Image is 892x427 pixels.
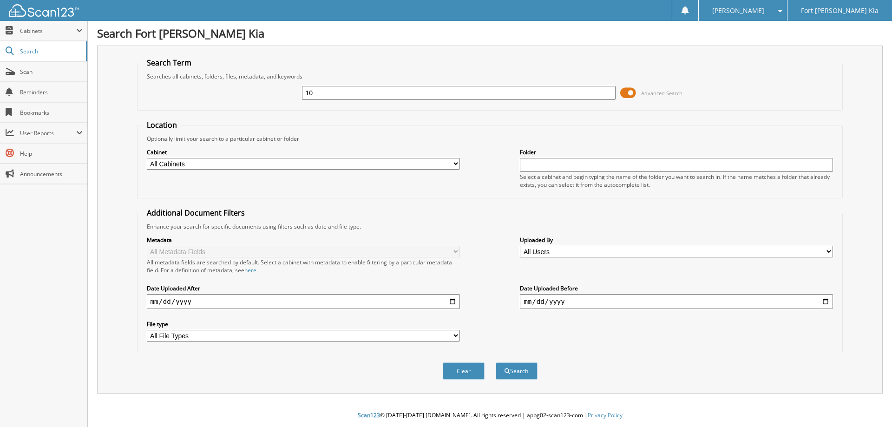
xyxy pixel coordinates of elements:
span: Announcements [20,170,83,178]
h1: Search Fort [PERSON_NAME] Kia [97,26,883,41]
input: start [147,294,460,309]
label: Date Uploaded Before [520,284,833,292]
img: scan123-logo-white.svg [9,4,79,17]
input: end [520,294,833,309]
a: Privacy Policy [588,411,623,419]
div: © [DATE]-[DATE] [DOMAIN_NAME]. All rights reserved | appg02-scan123-com | [88,404,892,427]
span: Bookmarks [20,109,83,117]
button: Search [496,362,538,380]
label: Cabinet [147,148,460,156]
label: File type [147,320,460,328]
a: here [244,266,256,274]
div: Searches all cabinets, folders, files, metadata, and keywords [142,72,838,80]
div: Select a cabinet and begin typing the name of the folder you want to search in. If the name match... [520,173,833,189]
iframe: Chat Widget [846,382,892,427]
button: Clear [443,362,485,380]
span: User Reports [20,129,76,137]
label: Date Uploaded After [147,284,460,292]
span: Fort [PERSON_NAME] Kia [801,8,879,13]
span: Reminders [20,88,83,96]
span: Scan123 [358,411,380,419]
label: Metadata [147,236,460,244]
div: Optionally limit your search to a particular cabinet or folder [142,135,838,143]
div: Enhance your search for specific documents using filters such as date and file type. [142,223,838,230]
span: Scan [20,68,83,76]
span: [PERSON_NAME] [712,8,764,13]
span: Search [20,47,81,55]
legend: Search Term [142,58,196,68]
legend: Location [142,120,182,130]
legend: Additional Document Filters [142,208,249,218]
label: Uploaded By [520,236,833,244]
div: All metadata fields are searched by default. Select a cabinet with metadata to enable filtering b... [147,258,460,274]
span: Advanced Search [641,90,682,97]
span: Cabinets [20,27,76,35]
span: Help [20,150,83,158]
label: Folder [520,148,833,156]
